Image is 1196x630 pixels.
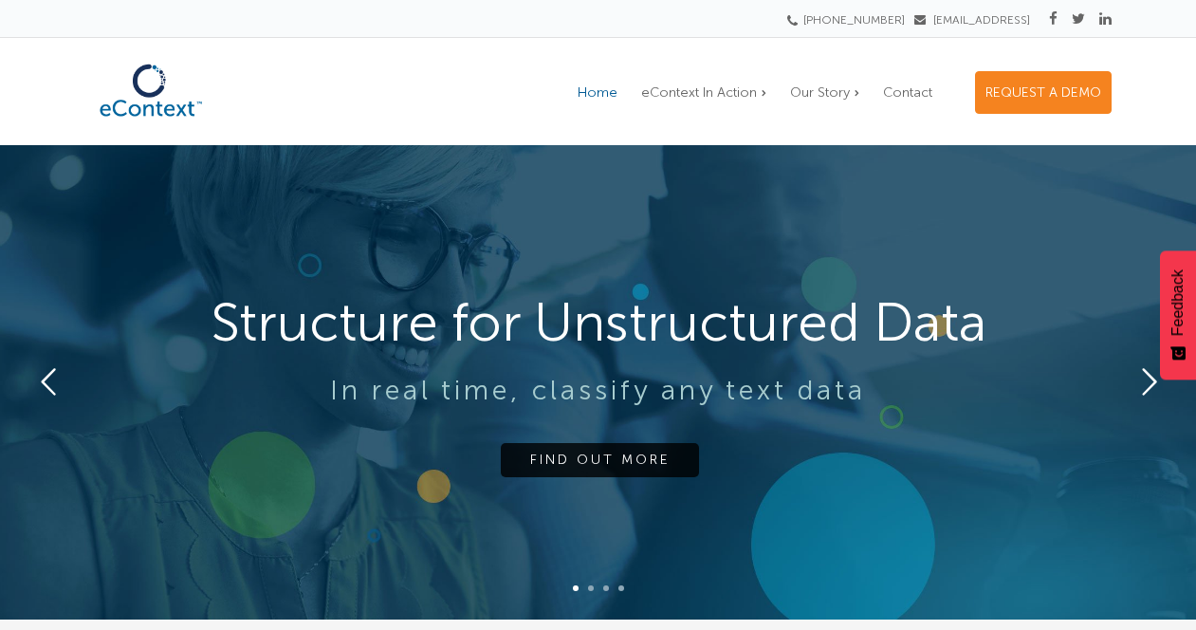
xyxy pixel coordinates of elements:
[1099,10,1112,28] a: Linkedin
[1072,10,1085,28] a: Twitter
[914,13,1030,27] a: [EMAIL_ADDRESS]
[84,54,217,127] img: eContext
[641,84,757,101] span: eContext In Action
[793,13,905,27] a: [PHONE_NUMBER]
[568,72,627,113] a: Home
[975,71,1112,114] a: REQUEST A DEMO
[10,286,1187,359] rs-layer: Structure for Unstructured Data
[985,84,1101,101] span: REQUEST A DEMO
[1049,10,1058,28] a: Facebook
[578,84,617,101] span: Home
[84,111,217,132] a: eContext
[790,84,850,101] span: Our Story
[1169,269,1187,336] span: Feedback
[1160,250,1196,380] button: Feedback - Show survey
[883,84,932,101] span: Contact
[10,376,1187,406] rs-layer: In real time, classify any text data
[874,72,942,113] a: Contact
[501,443,699,477] rs-layer: FIND OUT MORE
